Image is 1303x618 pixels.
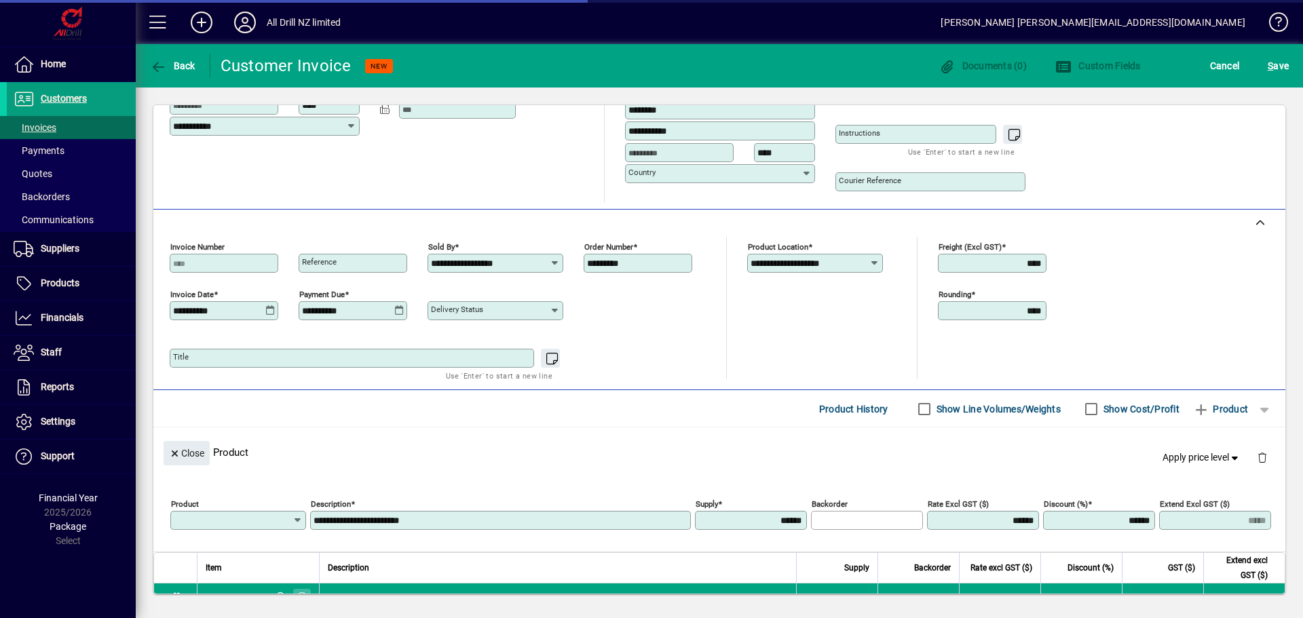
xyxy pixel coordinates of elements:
button: Apply price level [1157,446,1247,470]
span: Product History [819,398,888,420]
span: Reports [41,381,74,392]
div: Customer Invoice [221,55,352,77]
button: Product History [814,397,894,421]
span: Package [50,521,86,532]
mat-label: Payment due [299,290,345,299]
div: 235721-001 [206,590,259,604]
a: Financials [7,301,136,335]
span: Cancel [1210,55,1240,77]
button: Delete [1246,441,1279,474]
span: Apply price level [1163,450,1241,465]
span: Support [41,450,75,461]
button: Custom Fields [1052,54,1144,78]
span: All Drill NZ Limited [271,590,287,604]
span: Home [41,58,66,69]
label: Show Line Volumes/Weights [934,402,1061,416]
mat-label: Delivery status [431,305,483,314]
a: Payments [7,139,136,162]
mat-label: Country [628,168,656,177]
button: Profile [223,10,267,35]
a: Products [7,267,136,301]
button: Save [1264,54,1292,78]
a: Support [7,440,136,474]
button: Back [147,54,199,78]
span: Financials [41,312,83,323]
mat-label: Reference [302,257,337,267]
mat-hint: Use 'Enter' to start a new line [908,144,1015,159]
span: Supply [844,560,869,575]
mat-label: Invoice number [170,242,225,252]
a: Reports [7,370,136,404]
mat-label: Extend excl GST ($) [1160,499,1230,509]
span: Backorder [914,560,951,575]
mat-label: Freight (excl GST) [939,242,1002,252]
div: Product [153,427,1285,477]
a: Home [7,47,136,81]
td: 0.0000 [1040,583,1122,611]
div: [PERSON_NAME] [PERSON_NAME][EMAIL_ADDRESS][DOMAIN_NAME] [941,12,1245,33]
a: Backorders [7,185,136,208]
mat-label: Rate excl GST ($) [928,499,989,509]
mat-label: Rounding [939,290,971,299]
span: Payments [14,145,64,156]
mat-label: Backorder [812,499,848,509]
span: Item [206,560,222,575]
span: Settings [41,416,75,427]
span: Suppliers [41,243,79,254]
mat-label: Product location [748,242,808,252]
td: 3.56 [1122,583,1203,611]
a: Settings [7,405,136,439]
mat-label: Supply [696,499,718,509]
span: Description [328,560,369,575]
span: Staff [41,347,62,358]
span: SCREW-HCS-.50-13X1.50-GR8 [328,590,460,604]
span: S [1268,60,1273,71]
a: Suppliers [7,232,136,266]
mat-label: Courier Reference [839,176,901,185]
span: Backorders [14,191,70,202]
span: Invoices [14,122,56,133]
span: Custom Fields [1055,60,1141,71]
span: 6.0000 [839,590,870,604]
mat-label: Discount (%) [1044,499,1088,509]
span: GST ($) [1168,560,1195,575]
a: Quotes [7,162,136,185]
span: Documents (0) [939,60,1027,71]
mat-hint: Use 'Enter' to start a new line [446,368,552,383]
label: Show Cost/Profit [1101,402,1179,416]
span: Customers [41,93,87,104]
mat-label: Order number [584,242,633,252]
app-page-header-button: Delete [1246,451,1279,463]
button: Close [164,441,210,465]
a: Invoices [7,116,136,139]
td: 23.70 [1203,583,1285,611]
a: Communications [7,208,136,231]
span: ave [1268,55,1289,77]
button: Documents (0) [935,54,1030,78]
span: NEW [371,62,388,71]
span: Product [1193,398,1248,420]
mat-label: Description [311,499,351,509]
mat-label: Product [171,499,199,509]
app-page-header-button: Back [136,54,210,78]
button: Product [1186,397,1255,421]
span: Discount (%) [1068,560,1114,575]
span: Rate excl GST ($) [970,560,1032,575]
mat-label: Invoice date [170,290,214,299]
span: Products [41,277,79,288]
span: Extend excl GST ($) [1212,553,1268,583]
button: Add [180,10,223,35]
mat-label: Sold by [428,242,455,252]
span: Back [150,60,195,71]
div: All Drill NZ limited [267,12,341,33]
div: 3.9500 [968,590,1032,604]
button: Cancel [1207,54,1243,78]
mat-label: Instructions [839,128,880,138]
span: Communications [14,214,94,225]
span: Close [169,442,204,465]
span: Quotes [14,168,52,179]
a: Staff [7,336,136,370]
span: Financial Year [39,493,98,503]
app-page-header-button: Close [160,446,213,459]
a: Knowledge Base [1259,3,1286,47]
